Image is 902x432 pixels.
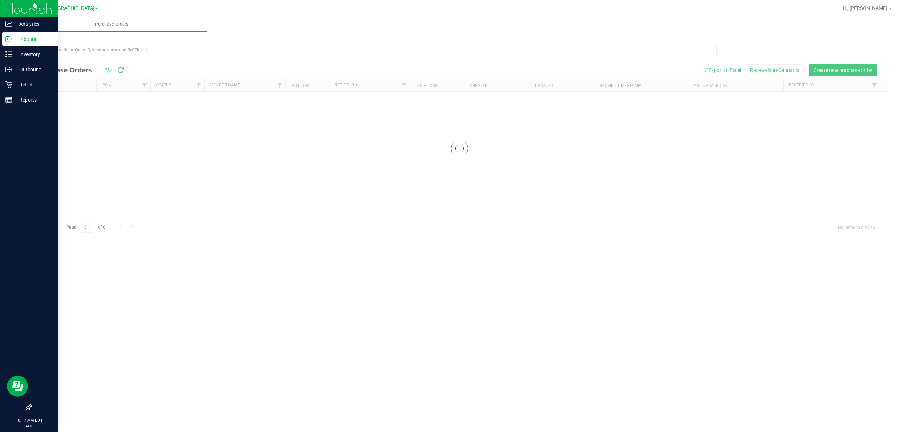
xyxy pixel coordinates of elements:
inline-svg: Retail [5,81,12,88]
p: Reports [12,96,55,104]
inline-svg: Inventory [5,51,12,58]
p: Inbound [12,35,55,43]
p: [DATE] [3,424,55,429]
p: Analytics [12,20,55,28]
inline-svg: Outbound [5,66,12,73]
p: Outbound [12,65,55,74]
inline-svg: Inbound [5,36,12,43]
iframe: Resource center [7,376,28,397]
span: Hi, [PERSON_NAME]! [843,5,889,11]
inline-svg: Reports [5,96,12,103]
input: Search Purchase Order ID, Vendor Name and Ref Field 1 [31,45,717,55]
p: Retail [12,80,55,89]
p: Inventory [12,50,55,59]
span: Purchase Orders [86,21,138,28]
p: 10:17 AM EDT [3,417,55,424]
inline-svg: Analytics [5,20,12,28]
a: Purchase Orders [17,17,207,32]
span: [GEOGRAPHIC_DATA] [46,5,94,11]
